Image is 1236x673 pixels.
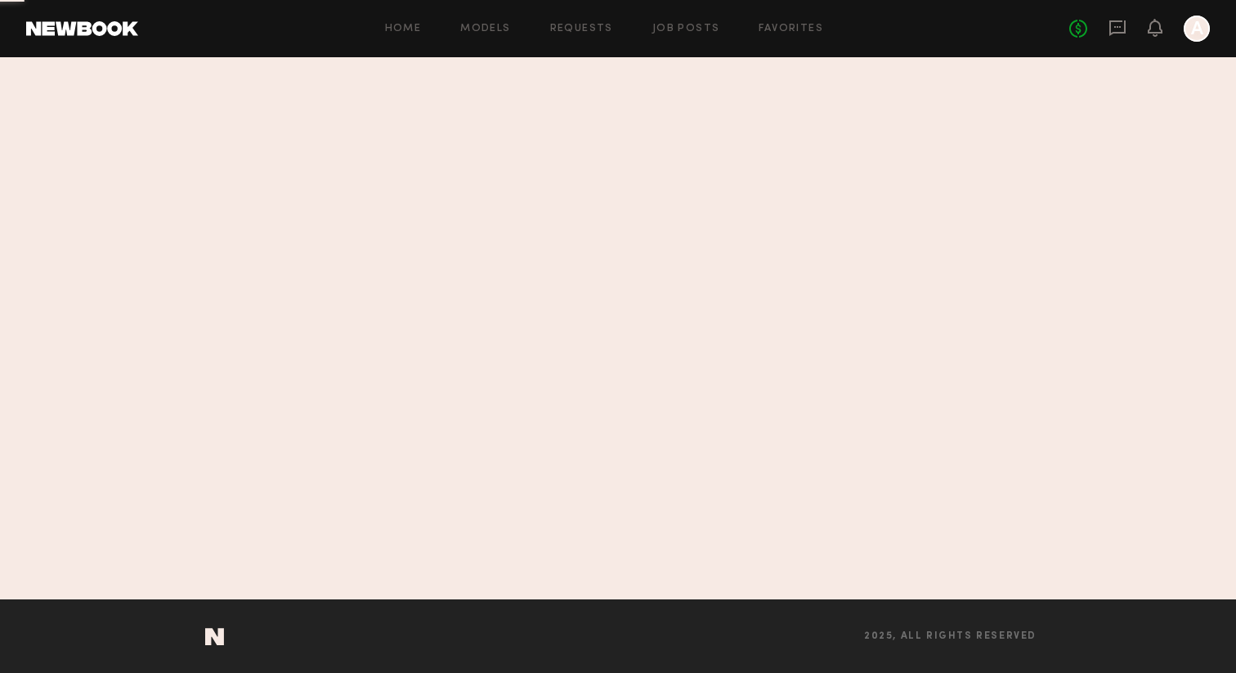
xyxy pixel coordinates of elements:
[550,24,613,34] a: Requests
[385,24,422,34] a: Home
[652,24,720,34] a: Job Posts
[759,24,823,34] a: Favorites
[864,631,1037,642] span: 2025, all rights reserved
[1184,16,1210,42] a: A
[460,24,510,34] a: Models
